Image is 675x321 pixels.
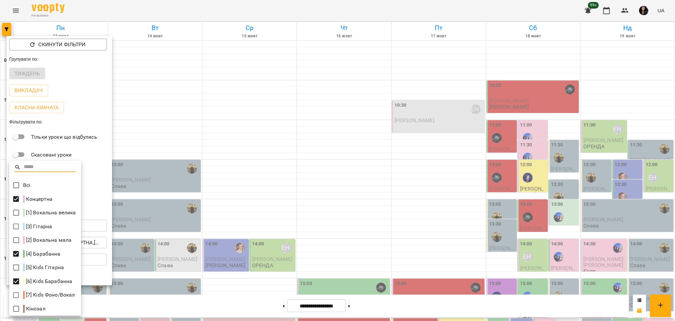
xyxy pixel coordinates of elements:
[23,209,76,217] p: [1] Вокальна велика
[23,277,73,285] p: [6] Kids Барабанна
[23,305,45,313] p: Кінозал
[23,264,64,271] p: [5] Kids Гітарна
[23,195,52,203] p: Концертна
[23,181,30,189] p: Всі
[23,291,75,299] p: [7] Kids Фоно/Вокал
[23,250,61,258] p: [4] Барабанна
[23,223,52,231] p: [3] Гітарна
[23,236,72,244] p: [2] Вокальна мала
